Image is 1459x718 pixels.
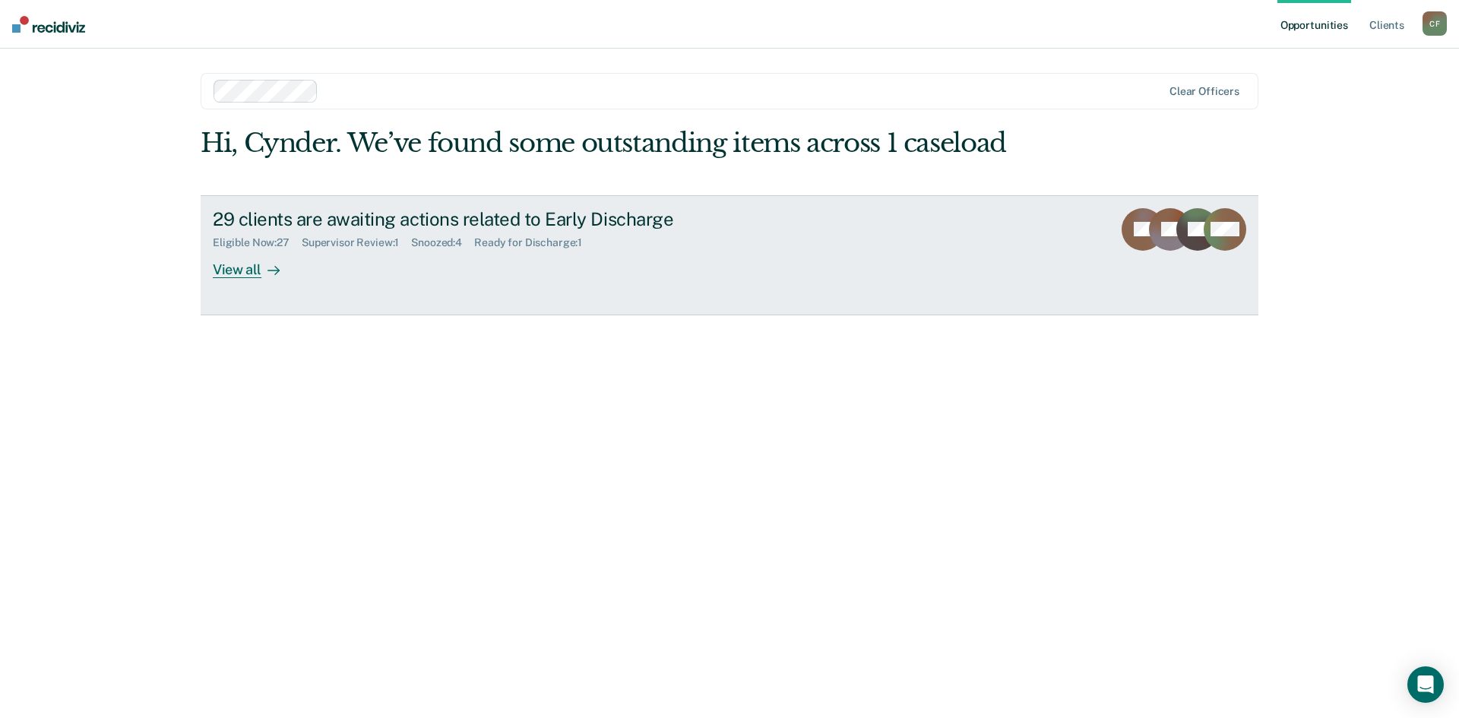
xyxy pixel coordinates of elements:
[474,236,594,249] div: Ready for Discharge : 1
[411,236,474,249] div: Snoozed : 4
[302,236,411,249] div: Supervisor Review : 1
[201,128,1047,159] div: Hi, Cynder. We’ve found some outstanding items across 1 caseload
[1423,11,1447,36] div: C F
[213,208,746,230] div: 29 clients are awaiting actions related to Early Discharge
[213,248,298,278] div: View all
[1169,85,1239,98] div: Clear officers
[213,236,302,249] div: Eligible Now : 27
[1407,666,1444,703] div: Open Intercom Messenger
[12,16,85,33] img: Recidiviz
[1423,11,1447,36] button: CF
[201,195,1258,315] a: 29 clients are awaiting actions related to Early DischargeEligible Now:27Supervisor Review:1Snooz...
